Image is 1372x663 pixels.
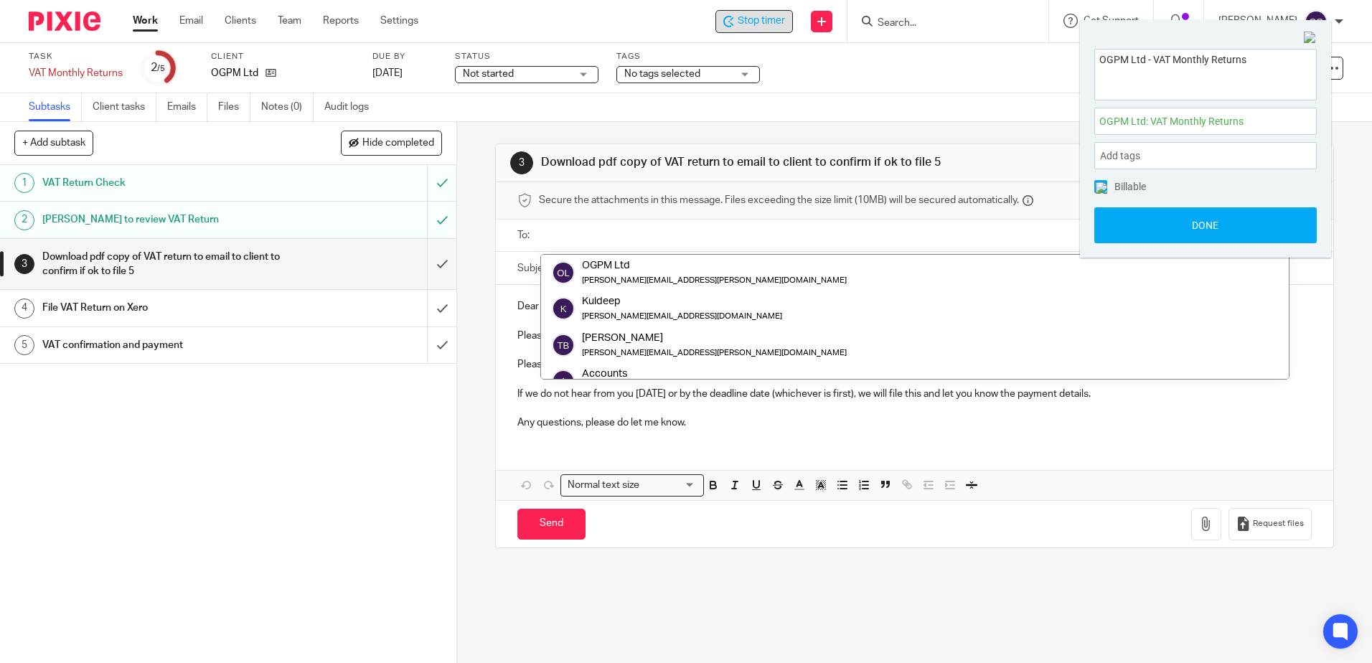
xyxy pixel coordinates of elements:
[463,69,514,79] span: Not started
[1218,14,1297,28] p: [PERSON_NAME]
[151,60,165,76] div: 2
[517,357,1311,372] p: Please could you confirm if you are happy for us to file this or if you have any further invoices...
[14,131,93,155] button: + Add subtask
[616,51,760,62] label: Tags
[560,474,704,497] div: Search for option
[42,209,289,230] h1: [PERSON_NAME] to review VAT Return
[738,14,785,29] span: Stop timer
[42,334,289,356] h1: VAT confirmation and payment
[1253,518,1304,530] span: Request files
[1228,508,1312,540] button: Request files
[261,93,314,121] a: Notes (0)
[582,330,847,344] div: [PERSON_NAME]
[372,68,403,78] span: [DATE]
[582,294,782,309] div: Kuldeep
[876,17,1005,30] input: Search
[29,66,123,80] div: VAT Monthly Returns
[1304,32,1317,44] img: Close
[1084,16,1139,26] span: Get Support
[278,14,301,28] a: Team
[1146,116,1244,127] span: : VAT Monthly Returns
[564,478,642,493] span: Normal text size
[552,334,575,357] img: svg%3E
[1114,182,1146,192] span: Billable
[14,335,34,355] div: 5
[211,51,354,62] label: Client
[324,93,380,121] a: Audit logs
[179,14,203,28] a: Email
[644,478,695,493] input: Search for option
[552,261,575,284] img: svg%3E
[517,329,1311,343] p: Please find attached a draft copy of the VAT return for the month of August. Amount to pay/reclai...
[1094,207,1317,243] button: Done
[1095,50,1316,96] textarea: OGPM Ltd - VAT Monthly Returns
[167,93,207,121] a: Emails
[541,155,945,170] h1: Download pdf copy of VAT return to email to client to confirm if ok to file 5
[323,14,359,28] a: Reports
[539,193,1019,207] span: Secure the attachments in this message. Files exceeding the size limit (10MB) will be secured aut...
[42,246,289,283] h1: Download pdf copy of VAT return to email to client to confirm if ok to file 5
[510,151,533,174] div: 3
[517,228,533,243] label: To:
[582,312,782,320] small: [PERSON_NAME][EMAIL_ADDRESS][DOMAIN_NAME]
[14,210,34,230] div: 2
[552,297,575,320] img: svg%3E
[93,93,156,121] a: Client tasks
[517,415,1311,430] p: Any questions, please do let me know.
[42,297,289,319] h1: File VAT Return on Xero
[14,298,34,319] div: 4
[582,349,847,357] small: [PERSON_NAME][EMAIL_ADDRESS][PERSON_NAME][DOMAIN_NAME]
[1305,10,1328,33] img: svg%3E
[225,14,256,28] a: Clients
[715,10,793,33] div: OGPM Ltd - VAT Monthly Returns
[582,276,847,284] small: [PERSON_NAME][EMAIL_ADDRESS][PERSON_NAME][DOMAIN_NAME]
[582,258,847,273] div: OGPM Ltd
[372,51,437,62] label: Due by
[552,370,575,392] img: svg%3E
[14,254,34,274] div: 3
[341,131,442,155] button: Hide completed
[42,172,289,194] h1: VAT Return Check
[133,14,158,28] a: Work
[157,65,165,72] small: /5
[211,66,258,80] p: OGPM Ltd
[362,138,434,149] span: Hide completed
[517,261,555,276] label: Subject:
[1100,145,1147,167] span: Add tags
[517,509,586,540] input: Send
[1099,114,1280,129] span: OGPM Ltd
[624,69,700,79] span: No tags selected
[14,173,34,193] div: 1
[29,11,100,31] img: Pixie
[517,299,1311,314] p: Dear ....
[380,14,418,28] a: Settings
[1094,108,1317,135] div: Project: OGPM Ltd Task: VAT Monthly Returns
[455,51,598,62] label: Status
[1096,182,1107,194] img: checked.png
[29,51,123,62] label: Task
[218,93,250,121] a: Files
[517,387,1311,401] p: If we do not hear from you [DATE] or by the deadline date (whichever is first), we will file this...
[29,93,82,121] a: Subtasks
[582,367,718,381] div: Accounts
